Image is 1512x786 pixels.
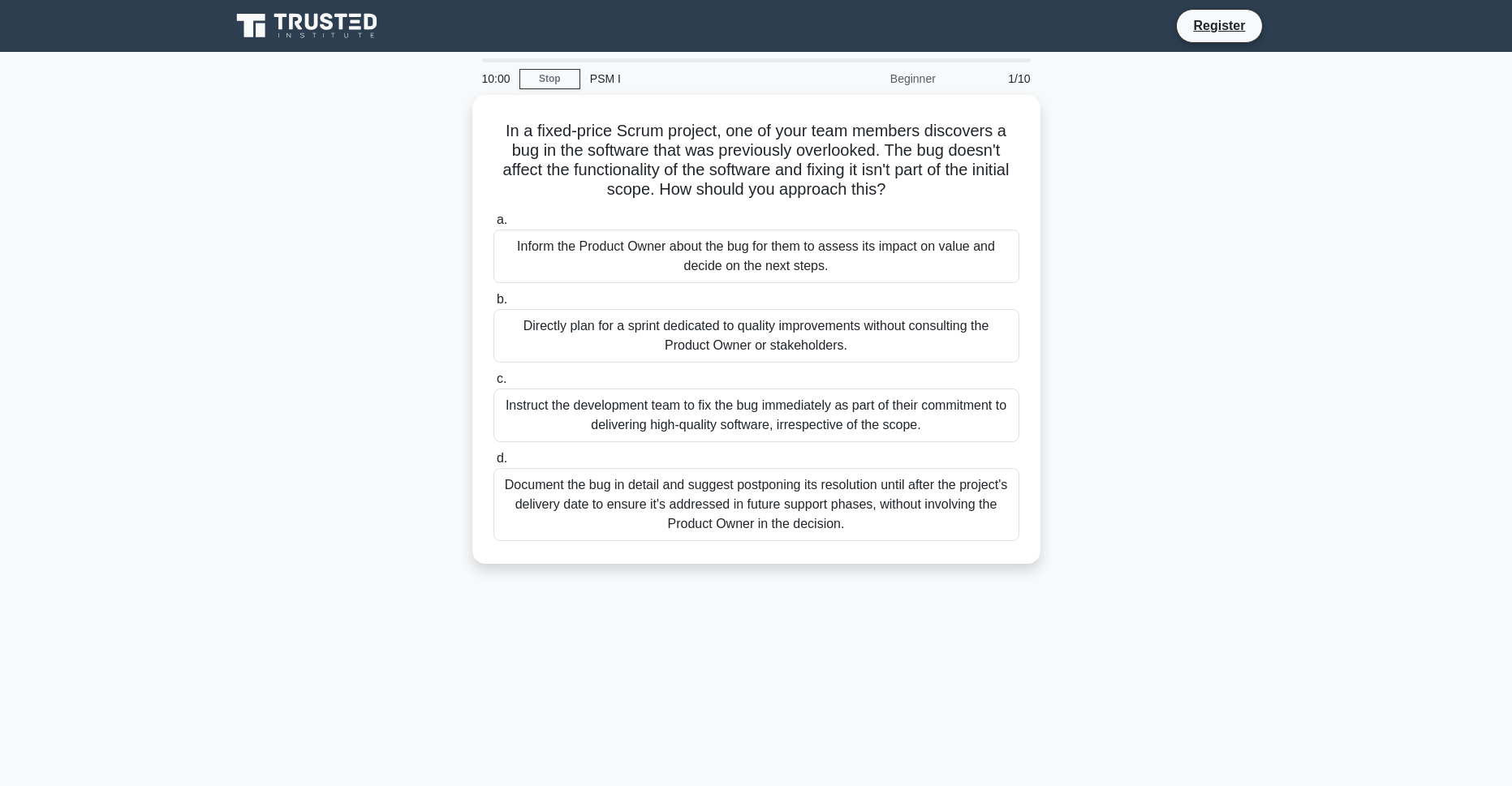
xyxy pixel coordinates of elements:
div: Document the bug in detail and suggest postponing its resolution until after the project's delive... [493,468,1019,541]
span: b. [497,292,507,306]
a: Register [1183,15,1255,36]
span: c. [497,372,506,385]
div: 10:00 [472,62,519,95]
span: d. [497,451,507,465]
div: Beginner [803,62,946,95]
div: 1/10 [946,62,1040,95]
span: a. [497,213,507,226]
a: Stop [519,69,580,89]
div: PSM I [580,62,803,95]
h5: In a fixed-price Scrum project, one of your team members discovers a bug in the software that was... [492,121,1021,200]
div: Instruct the development team to fix the bug immediately as part of their commitment to deliverin... [493,389,1019,442]
div: Directly plan for a sprint dedicated to quality improvements without consulting the Product Owner... [493,309,1019,363]
div: Inform the Product Owner about the bug for them to assess its impact on value and decide on the n... [493,230,1019,283]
